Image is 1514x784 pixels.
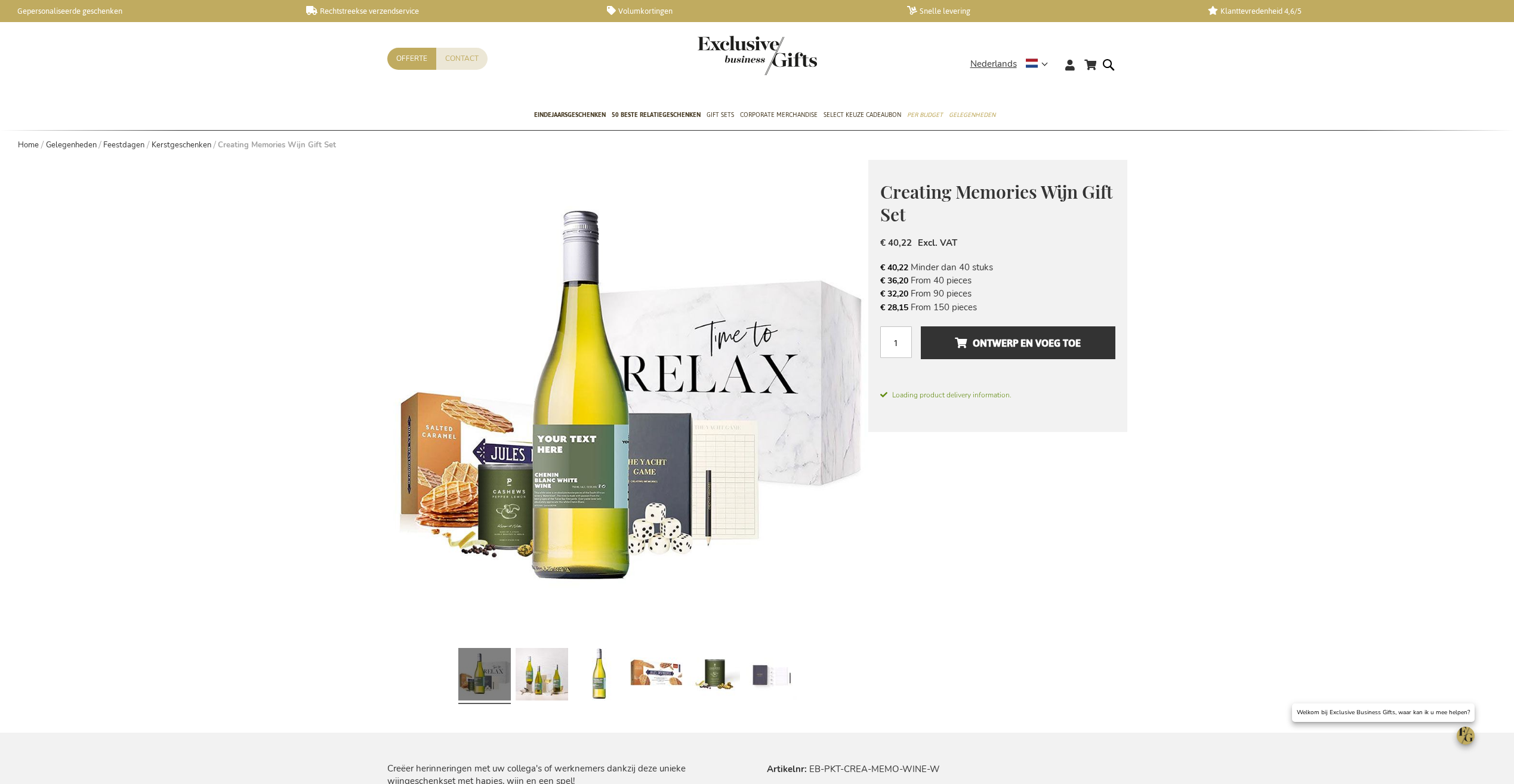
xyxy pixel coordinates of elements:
a: Personalised White Wine [687,643,740,709]
li: From 150 pieces [880,301,1115,314]
a: Gelegenheden [46,140,97,150]
a: Butter Crips with Salted Caramel - 175g [630,643,683,709]
span: Ontwerp en voeg toe [955,334,1081,353]
a: Offerte [387,48,436,70]
a: Snelle levering [907,6,1188,16]
a: Personalised White Wine [573,643,625,709]
a: Personalised White Wine [458,643,511,709]
a: store logo [698,36,757,75]
li: From 40 pieces [880,274,1115,287]
a: Klanttevredenheid 4,6/5 [1208,6,1489,16]
li: From 90 pieces [880,287,1115,300]
span: Creating Memories Wijn Gift Set [880,180,1113,227]
span: Gelegenheden [949,109,995,121]
a: Kerstgeschenken [152,140,211,150]
span: € 32,20 [880,288,908,300]
a: Contact [436,48,488,70]
a: Personalised White Wine [516,643,568,709]
span: € 40,22 [880,237,912,249]
span: Select Keuze Cadeaubon [824,109,901,121]
span: € 28,15 [880,302,908,313]
a: Gepersonaliseerde geschenken [6,6,287,16]
span: 50 beste relatiegeschenken [612,109,701,121]
a: Volumkortingen [607,6,888,16]
a: Creating Memories Wine Gift Set [745,643,797,709]
div: Nederlands [970,57,1056,71]
span: Eindejaarsgeschenken [534,109,606,121]
strong: Creating Memories Wijn Gift Set [218,140,336,150]
a: Rechtstreekse verzendservice [306,6,587,16]
button: Ontwerp en voeg toe [921,326,1115,359]
span: Excl. VAT [918,237,957,249]
span: Per Budget [907,109,943,121]
img: Personalised White Wine [387,160,868,640]
span: Nederlands [970,57,1017,71]
a: Feestdagen [103,140,144,150]
a: Home [18,140,39,150]
span: Corporate Merchandise [740,109,818,121]
span: Gift Sets [707,109,734,121]
img: Exclusive Business gifts logo [698,36,817,75]
span: € 36,20 [880,275,908,286]
span: Loading product delivery information. [880,390,1115,400]
span: € 40,22 [880,262,908,273]
li: Minder dan 40 stuks [880,261,1115,274]
input: Aantal [880,326,912,358]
